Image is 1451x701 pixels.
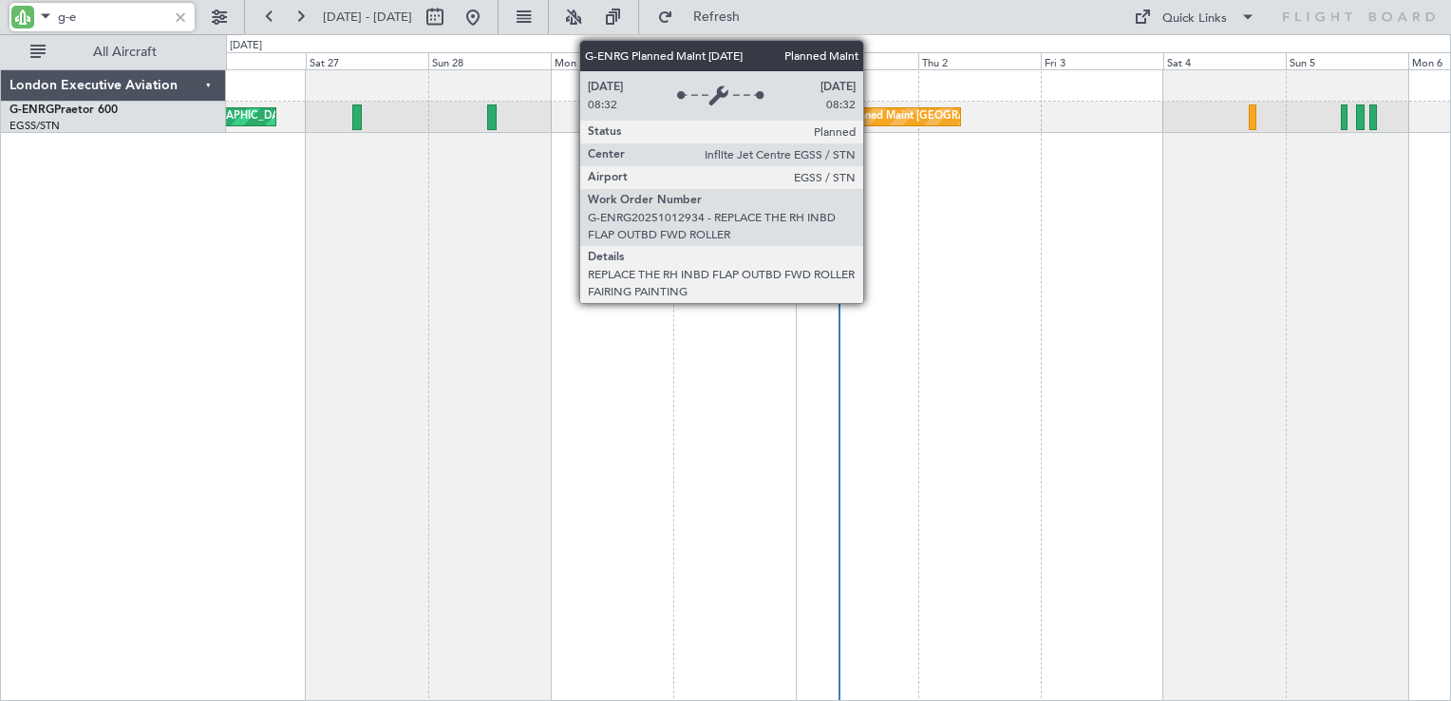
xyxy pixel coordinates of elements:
[21,37,206,67] button: All Aircraft
[9,104,54,116] span: G-ENRG
[649,2,763,32] button: Refresh
[677,10,757,24] span: Refresh
[1163,52,1286,69] div: Sat 4
[1286,52,1408,69] div: Sun 5
[323,9,412,26] span: [DATE] - [DATE]
[551,52,673,69] div: Mon 29
[230,38,262,54] div: [DATE]
[799,38,831,54] div: [DATE]
[673,52,796,69] div: Tue 30
[49,46,200,59] span: All Aircraft
[918,52,1041,69] div: Thu 2
[1124,2,1265,32] button: Quick Links
[183,52,306,69] div: Fri 26
[844,103,1143,131] div: Planned Maint [GEOGRAPHIC_DATA] ([GEOGRAPHIC_DATA])
[306,52,428,69] div: Sat 27
[796,52,918,69] div: Wed 1
[9,104,118,116] a: G-ENRGPraetor 600
[1041,52,1163,69] div: Fri 3
[1162,9,1227,28] div: Quick Links
[428,52,551,69] div: Sun 28
[9,119,60,133] a: EGSS/STN
[58,3,167,31] input: A/C (Reg. or Type)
